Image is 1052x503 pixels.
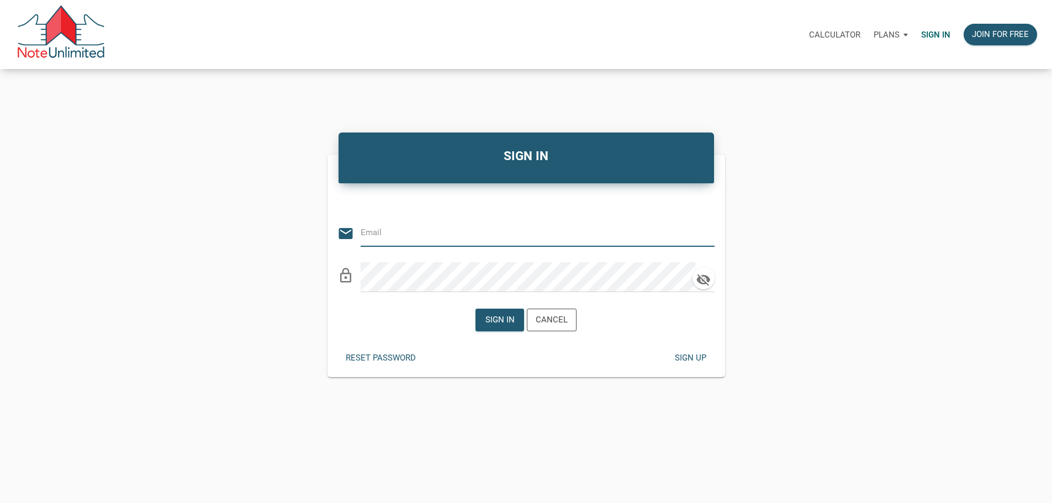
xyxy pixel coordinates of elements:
[485,314,515,326] div: Sign in
[346,352,416,364] div: Reset password
[914,17,957,52] a: Sign in
[964,24,1037,45] button: Join for free
[475,309,524,331] button: Sign in
[527,309,577,331] button: Cancel
[337,267,354,284] i: lock_outline
[802,17,867,52] a: Calculator
[874,30,900,40] p: Plans
[809,30,860,40] p: Calculator
[347,147,706,166] h4: SIGN IN
[674,352,706,364] div: Sign up
[867,18,914,51] button: Plans
[17,6,105,63] img: NoteUnlimited
[921,30,950,40] p: Sign in
[972,28,1029,41] div: Join for free
[361,220,698,245] input: Email
[867,17,914,52] a: Plans
[536,314,568,326] div: Cancel
[337,225,354,242] i: email
[957,17,1044,52] a: Join for free
[337,347,424,369] button: Reset password
[666,347,715,369] button: Sign up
